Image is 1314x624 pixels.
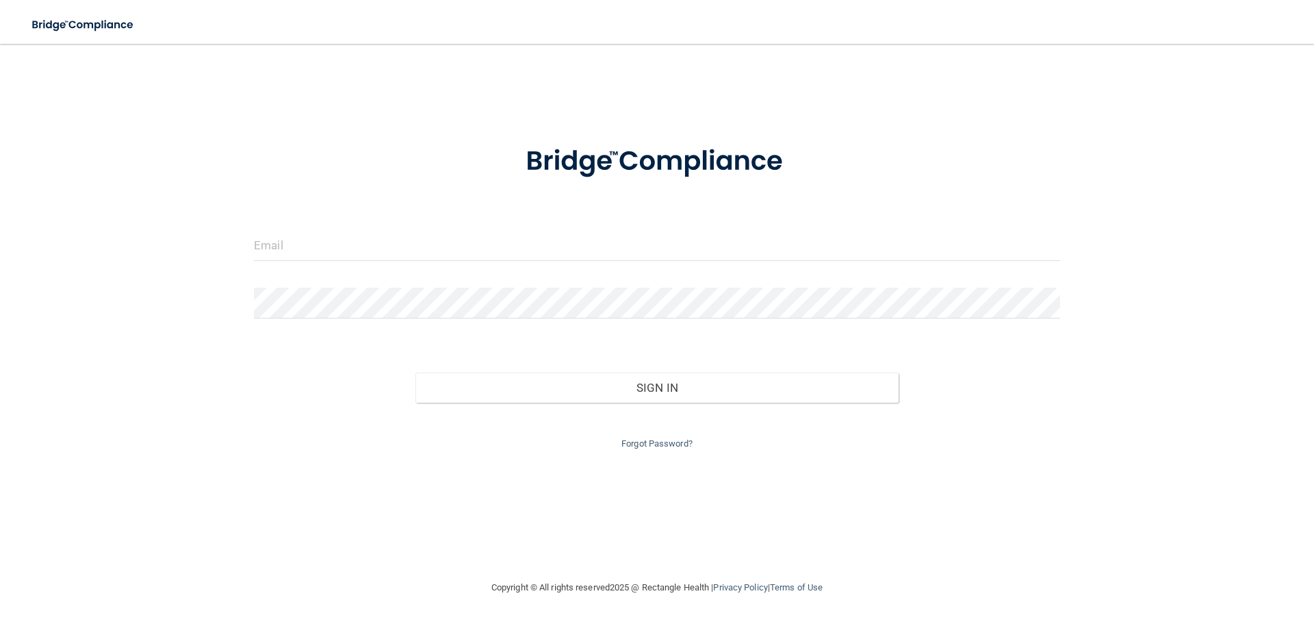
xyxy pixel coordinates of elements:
[713,582,767,592] a: Privacy Policy
[415,373,899,403] button: Sign In
[498,126,816,197] img: bridge_compliance_login_screen.278c3ca4.svg
[21,11,146,39] img: bridge_compliance_login_screen.278c3ca4.svg
[254,230,1060,261] input: Email
[407,566,907,610] div: Copyright © All rights reserved 2025 @ Rectangle Health | |
[1077,527,1298,582] iframe: Drift Widget Chat Controller
[621,438,693,449] a: Forgot Password?
[770,582,823,592] a: Terms of Use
